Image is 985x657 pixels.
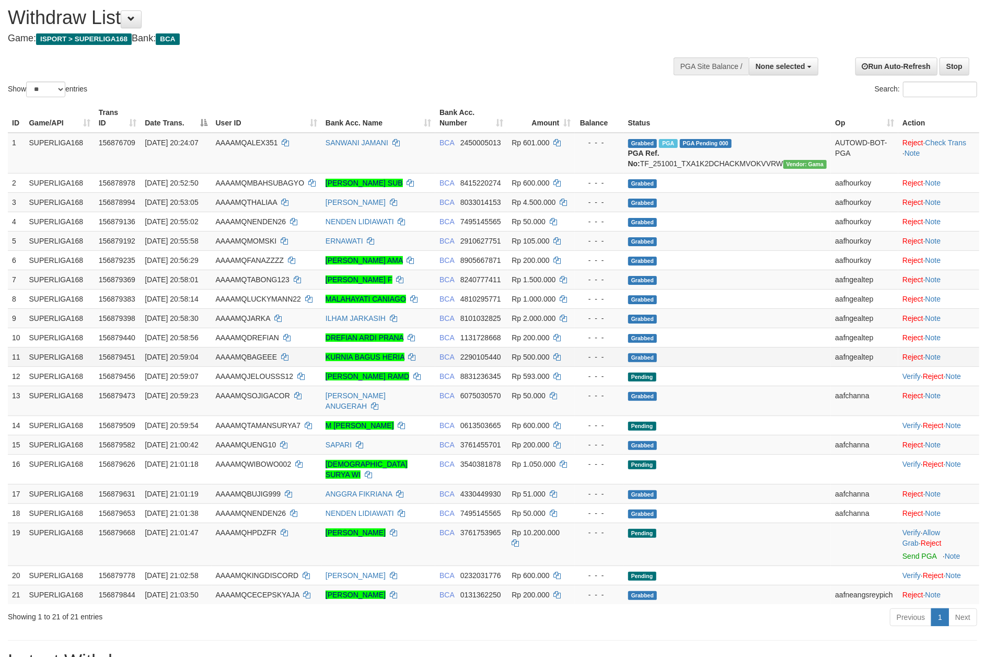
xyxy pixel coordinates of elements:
[99,237,135,245] span: 156879192
[99,441,135,449] span: 156879582
[923,421,944,430] a: Reject
[831,308,898,328] td: aafngealtep
[579,255,619,266] div: - - -
[439,256,454,264] span: BCA
[898,289,979,308] td: ·
[99,179,135,187] span: 156878978
[36,33,132,45] span: ISPORT > SUPERLIGA168
[921,539,942,547] a: Reject
[579,489,619,499] div: - - -
[460,198,501,206] span: Copy 8033014153 to clipboard
[512,314,555,322] span: Rp 2.000.000
[99,275,135,284] span: 156879369
[216,314,270,322] span: AAAAMQJARKA
[890,608,932,626] a: Previous
[8,328,25,347] td: 10
[439,295,454,303] span: BCA
[25,192,94,212] td: SUPERLIGA168
[216,295,301,303] span: AAAAMQLUCKYMANN22
[512,256,549,264] span: Rp 200.000
[25,484,94,503] td: SUPERLIGA168
[326,490,392,498] a: ANGGRA FIKRIANA
[439,314,454,322] span: BCA
[579,313,619,324] div: - - -
[902,571,921,580] a: Verify
[439,237,454,245] span: BCA
[145,314,198,322] span: [DATE] 20:58:30
[628,257,657,266] span: Grabbed
[145,217,198,226] span: [DATE] 20:55:02
[8,82,87,97] label: Show entries
[905,149,920,157] a: Note
[8,33,646,44] h4: Game: Bank:
[145,391,198,400] span: [DATE] 20:59:23
[460,460,501,468] span: Copy 3540381878 to clipboard
[460,391,501,400] span: Copy 6075030570 to clipboard
[460,256,501,264] span: Copy 8905667871 to clipboard
[902,353,923,361] a: Reject
[8,454,25,484] td: 16
[925,391,941,400] a: Note
[25,454,94,484] td: SUPERLIGA168
[25,231,94,250] td: SUPERLIGA168
[902,198,923,206] a: Reject
[99,460,135,468] span: 156879626
[460,275,501,284] span: Copy 8240777411 to clipboard
[326,217,394,226] a: NENDEN LIDIAWATI
[579,459,619,469] div: - - -
[579,440,619,450] div: - - -
[902,552,936,560] a: Send PGA
[898,347,979,366] td: ·
[439,460,454,468] span: BCA
[512,441,549,449] span: Rp 200.000
[326,372,409,381] a: [PERSON_NAME] RAMD
[326,421,394,430] a: M [PERSON_NAME]
[902,591,923,599] a: Reject
[902,139,923,147] a: Reject
[902,441,923,449] a: Reject
[460,139,501,147] span: Copy 2450005013 to clipboard
[25,289,94,308] td: SUPERLIGA168
[925,139,967,147] a: Check Trans
[460,314,501,322] span: Copy 8101032825 to clipboard
[439,391,454,400] span: BCA
[326,460,408,479] a: [DEMOGRAPHIC_DATA] SURYA WI
[439,139,454,147] span: BCA
[512,333,549,342] span: Rp 200.000
[902,237,923,245] a: Reject
[923,460,944,468] a: Reject
[216,441,276,449] span: AAAAMQUENG10
[931,608,949,626] a: 1
[99,217,135,226] span: 156879136
[749,57,818,75] button: None selected
[898,484,979,503] td: ·
[946,372,961,381] a: Note
[923,571,944,580] a: Reject
[216,372,294,381] span: AAAAMQJELOUSSS12
[831,192,898,212] td: aafhourkoy
[145,333,198,342] span: [DATE] 20:58:56
[326,591,386,599] a: [PERSON_NAME]
[831,133,898,174] td: AUTOWD-BOT-PGA
[8,173,25,192] td: 2
[439,217,454,226] span: BCA
[99,421,135,430] span: 156879509
[99,198,135,206] span: 156878994
[925,353,941,361] a: Note
[624,103,831,133] th: Status
[902,295,923,303] a: Reject
[628,276,657,285] span: Grabbed
[326,314,386,322] a: ILHAM JARKASIH
[512,391,546,400] span: Rp 50.000
[898,416,979,435] td: · ·
[460,353,501,361] span: Copy 2290105440 to clipboard
[25,366,94,386] td: SUPERLIGA168
[628,315,657,324] span: Grabbed
[512,179,549,187] span: Rp 600.000
[25,250,94,270] td: SUPERLIGA168
[512,353,549,361] span: Rp 500.000
[145,295,198,303] span: [DATE] 20:58:14
[579,332,619,343] div: - - -
[216,275,289,284] span: AAAAMQTABONG123
[898,386,979,416] td: ·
